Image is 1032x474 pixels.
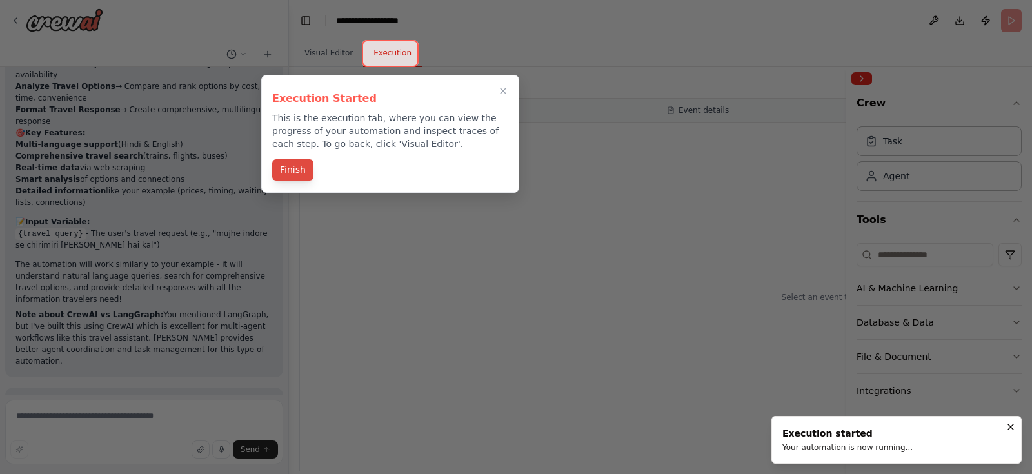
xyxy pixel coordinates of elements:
[297,12,315,30] button: Hide left sidebar
[495,83,511,99] button: Close walkthrough
[272,112,508,150] p: This is the execution tab, where you can view the progress of your automation and inspect traces ...
[272,159,313,181] button: Finish
[272,91,508,106] h3: Execution Started
[782,442,913,453] div: Your automation is now running...
[782,427,913,440] div: Execution started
